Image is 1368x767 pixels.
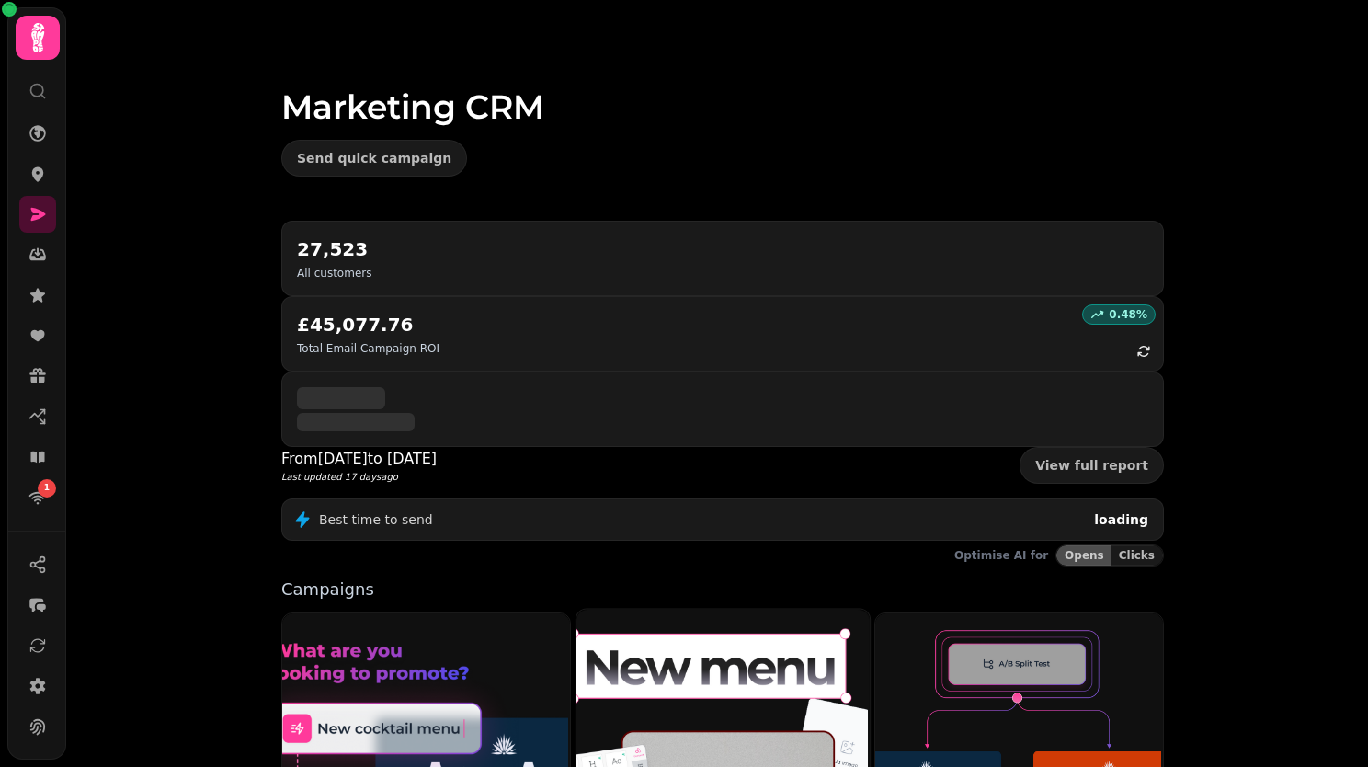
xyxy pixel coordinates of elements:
p: All customers [297,266,371,280]
button: refresh [1128,336,1159,367]
span: Opens [1065,550,1104,561]
p: Campaigns [281,581,1164,598]
span: Send quick campaign [297,152,451,165]
h2: £45,077.76 [297,312,439,338]
p: 0.48 % [1109,307,1147,322]
button: Clicks [1111,545,1163,566]
button: Send quick campaign [281,140,467,177]
p: Optimise AI for [954,548,1048,563]
h2: 27,523 [297,236,371,262]
p: From [DATE] to [DATE] [281,448,437,470]
a: View full report [1020,447,1164,484]
p: Total Email Campaign ROI [297,341,439,356]
button: Opens [1056,545,1111,566]
a: 1 [19,479,56,516]
p: Last updated 17 days ago [281,470,437,484]
p: Best time to send [319,510,433,529]
h1: Marketing CRM [281,44,1164,125]
span: 1 [44,482,50,495]
span: Clicks [1119,550,1155,561]
span: loading [1094,512,1148,527]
